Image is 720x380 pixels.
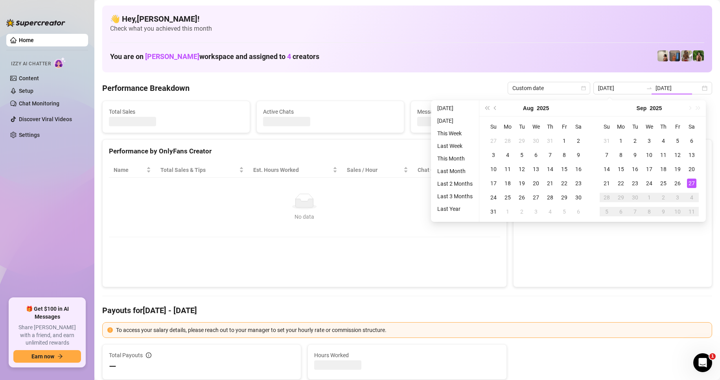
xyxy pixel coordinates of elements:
h4: 👋 Hey, [PERSON_NAME] ! [110,13,704,24]
div: To access your salary details, please reach out to your manager to set your hourly rate or commis... [116,326,707,334]
span: swap-right [646,85,652,91]
div: Sales by OnlyFans Creator [520,146,705,157]
input: Start date [598,84,643,92]
span: Active Chats [263,107,398,116]
span: calendar [581,86,586,90]
span: Earn now [31,353,54,360]
span: Messages Sent [417,107,552,116]
span: arrow-right [57,354,63,359]
th: Name [109,162,156,178]
th: Chat Conversion [413,162,500,178]
img: Nathaniel [681,50,692,61]
a: Home [19,37,34,43]
th: Total Sales & Tips [156,162,249,178]
button: Earn nowarrow-right [13,350,81,363]
span: Izzy AI Chatter [11,60,51,68]
h4: Payouts for [DATE] - [DATE] [102,305,712,316]
img: logo-BBDzfeDw.svg [6,19,65,27]
span: 4 [287,52,291,61]
span: Total Payouts [109,351,143,360]
span: [PERSON_NAME] [145,52,199,61]
span: 1 [709,353,716,360]
iframe: Intercom live chat [693,353,712,372]
span: info-circle [146,352,151,358]
input: End date [656,84,700,92]
span: Hours Worked [314,351,500,360]
div: Performance by OnlyFans Creator [109,146,500,157]
img: AI Chatter [54,57,66,68]
a: Setup [19,88,33,94]
span: — [109,360,116,373]
span: Total Sales & Tips [160,166,238,174]
span: Check what you achieved this month [110,24,704,33]
div: No data [117,212,492,221]
a: Content [19,75,39,81]
span: Sales / Hour [347,166,402,174]
span: 🎁 Get $100 in AI Messages [13,305,81,321]
img: Ralphy [657,50,668,61]
span: Share [PERSON_NAME] with a friend, and earn unlimited rewards [13,324,81,347]
img: Nathaniel [693,50,704,61]
a: Discover Viral Videos [19,116,72,122]
th: Sales / Hour [342,162,413,178]
span: exclamation-circle [107,327,113,333]
h4: Performance Breakdown [102,83,190,94]
span: to [646,85,652,91]
h1: You are on workspace and assigned to creators [110,52,319,61]
a: Chat Monitoring [19,100,59,107]
span: Name [114,166,145,174]
span: Chat Conversion [418,166,489,174]
a: Settings [19,132,40,138]
span: Custom date [512,82,586,94]
div: Est. Hours Worked [253,166,331,174]
img: Wayne [669,50,680,61]
span: Total Sales [109,107,243,116]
